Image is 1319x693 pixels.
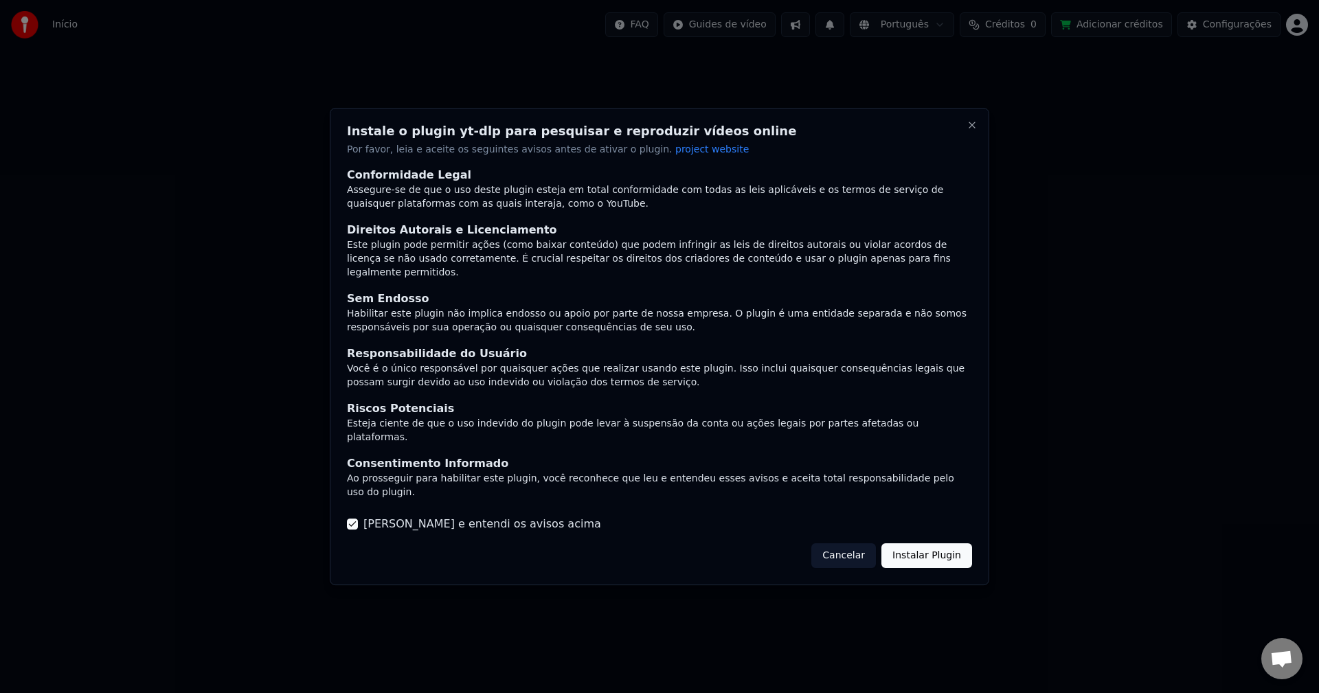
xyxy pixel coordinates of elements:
button: Cancelar [811,543,876,568]
div: Riscos Potenciais [347,400,972,417]
div: Sem Endosso [347,291,972,308]
div: Habilitar este plugin não implica endosso ou apoio por parte de nossa empresa. O plugin é uma ent... [347,308,972,335]
div: Consentimento Informado [347,455,972,472]
p: Por favor, leia e aceite os seguintes avisos antes de ativar o plugin. [347,143,972,157]
h2: Instale o plugin yt-dlp para pesquisar e reproduzir vídeos online [347,125,972,137]
label: [PERSON_NAME] e entendi os avisos acima [363,516,601,532]
div: Você é o único responsável por quaisquer ações que realizar usando este plugin. Isso inclui quais... [347,362,972,389]
div: Assegure-se de que o uso deste plugin esteja em total conformidade com todas as leis aplicáveis e... [347,184,972,212]
button: Instalar Plugin [881,543,972,568]
div: Direitos Autorais e Licenciamento [347,223,972,239]
span: project website [675,144,749,155]
div: Conformidade Legal [347,168,972,184]
div: Ao prosseguir para habilitar este plugin, você reconhece que leu e entendeu esses avisos e aceita... [347,472,972,499]
div: Esteja ciente de que o uso indevido do plugin pode levar à suspensão da conta ou ações legais por... [347,417,972,444]
div: Este plugin pode permitir ações (como baixar conteúdo) que podem infringir as leis de direitos au... [347,239,972,280]
div: Responsabilidade do Usuário [347,345,972,362]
